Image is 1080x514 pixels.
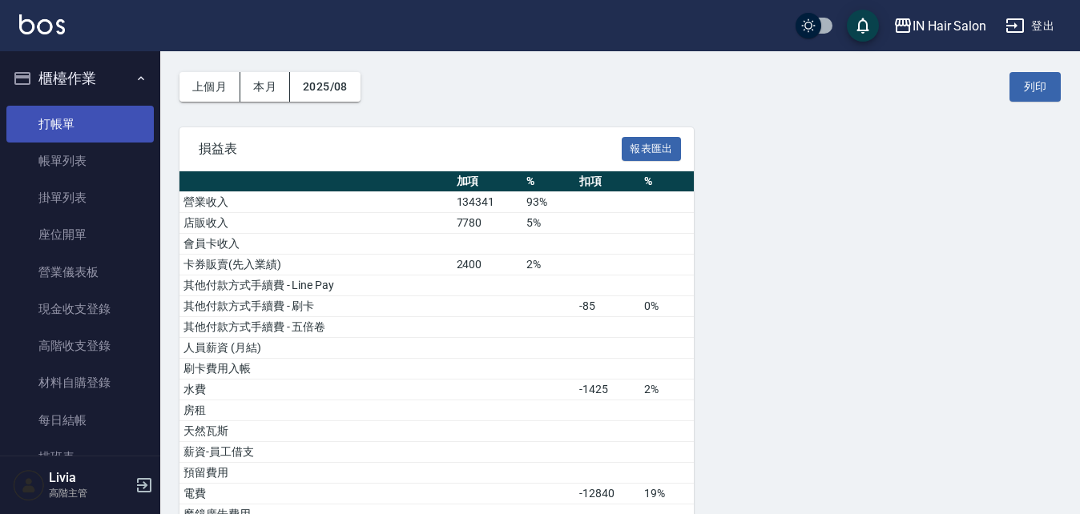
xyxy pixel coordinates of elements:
td: 房租 [179,400,453,421]
th: 扣項 [575,171,640,192]
a: 帳單列表 [6,143,154,179]
h5: Livia [49,470,131,486]
td: 2% [640,379,693,400]
td: 其他付款方式手續費 - Line Pay [179,275,453,296]
img: Logo [19,14,65,34]
td: 2400 [453,255,522,275]
a: 營業儀表板 [6,254,154,291]
a: 現金收支登錄 [6,291,154,327]
td: 水費 [179,379,453,400]
td: 會員卡收入 [179,234,453,255]
td: 5% [522,213,575,234]
td: 其他付款方式手續費 - 五倍卷 [179,317,453,338]
td: 營業收入 [179,192,453,213]
a: 每日結帳 [6,402,154,439]
div: IN Hair Salon [913,16,986,36]
td: 134341 [453,192,522,213]
td: 電費 [179,484,453,504]
td: 7780 [453,213,522,234]
th: % [522,171,575,192]
a: 座位開單 [6,216,154,253]
button: 本月 [240,72,290,102]
button: 報表匯出 [622,137,681,162]
img: Person [13,469,45,501]
button: 櫃檯作業 [6,58,154,99]
a: 排班表 [6,439,154,476]
td: 其他付款方式手續費 - 刷卡 [179,296,453,317]
td: 2% [522,255,575,275]
button: 上個月 [179,72,240,102]
td: -1425 [575,379,640,400]
span: 損益表 [199,141,622,157]
th: % [640,171,693,192]
button: 列印 [1009,72,1061,102]
button: 登出 [999,11,1061,41]
a: 報表匯出 [622,140,681,155]
th: 加項 [453,171,522,192]
p: 高階主管 [49,486,131,500]
a: 材料自購登錄 [6,364,154,401]
button: 2025/08 [290,72,361,102]
td: 店販收入 [179,213,453,234]
td: 天然瓦斯 [179,421,453,442]
td: 卡券販賣(先入業績) [179,255,453,275]
td: 人員薪資 (月結) [179,338,453,359]
td: -12840 [575,484,640,504]
td: -85 [575,296,640,317]
td: 薪資-員工借支 [179,442,453,463]
td: 93% [522,192,575,213]
td: 預留費用 [179,463,453,484]
td: 刷卡費用入帳 [179,359,453,379]
a: 打帳單 [6,106,154,143]
a: 高階收支登錄 [6,327,154,364]
button: IN Hair Salon [887,10,993,42]
td: 0% [640,296,693,317]
td: 19% [640,484,693,504]
a: 掛單列表 [6,179,154,216]
button: save [847,10,879,42]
